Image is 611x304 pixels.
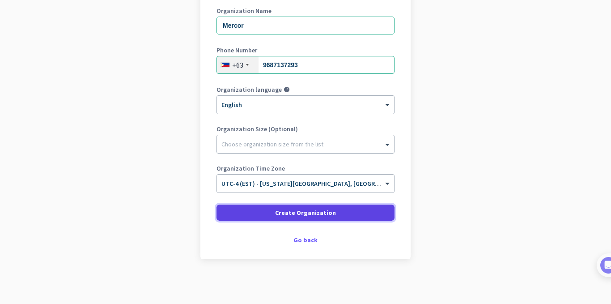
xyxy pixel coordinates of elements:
i: help [284,86,290,93]
label: Organization Size (Optional) [216,126,395,132]
label: Organization language [216,86,282,93]
span: Create Organization [275,208,336,217]
div: +63 [232,60,243,69]
label: Organization Time Zone [216,165,395,171]
label: Organization Name [216,8,395,14]
button: Create Organization [216,205,395,221]
div: Go back [216,237,395,243]
input: What is the name of your organization? [216,17,395,34]
input: 2 3234 5678 [216,56,395,74]
label: Phone Number [216,47,395,53]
